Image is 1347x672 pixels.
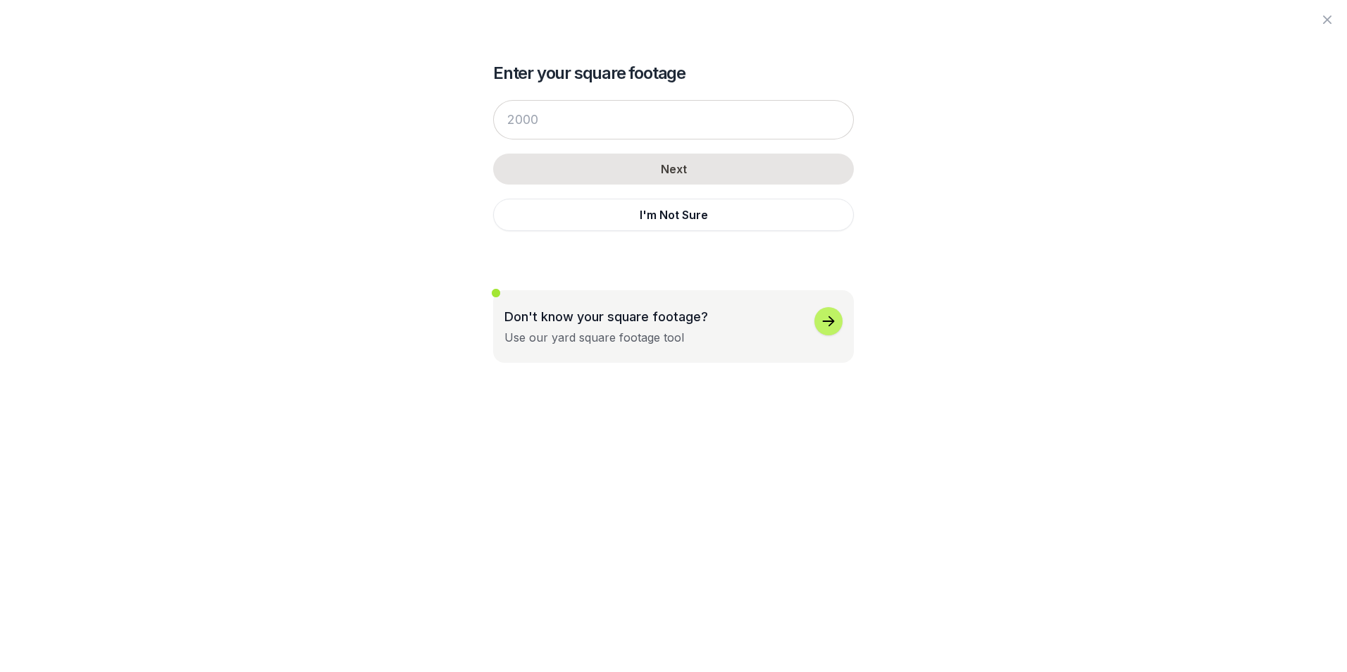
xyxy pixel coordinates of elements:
[493,100,854,139] input: 2000
[504,307,708,326] p: Don't know your square footage?
[493,199,854,231] button: I'm Not Sure
[493,62,854,85] h2: Enter your square footage
[493,290,854,363] button: Don't know your square footage?Use our yard square footage tool
[504,329,684,346] div: Use our yard square footage tool
[493,154,854,185] button: Next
